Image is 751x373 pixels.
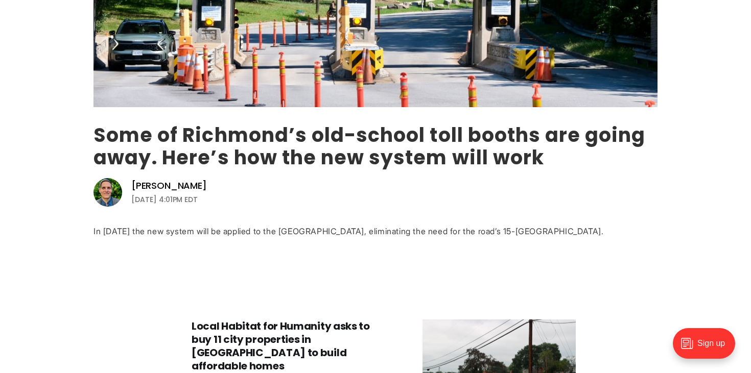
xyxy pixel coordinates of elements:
[664,323,751,373] iframe: portal-trigger
[192,319,382,372] h3: Local Habitat for Humanity asks to buy 11 city properties in [GEOGRAPHIC_DATA] to build affordabl...
[93,178,122,207] img: Graham Moomaw
[131,180,207,192] a: [PERSON_NAME]
[93,226,658,237] div: In [DATE] the new system will be applied to the [GEOGRAPHIC_DATA], eliminating the need for the r...
[131,193,198,206] time: [DATE] 4:01PM EDT
[93,121,646,171] a: Some of Richmond’s old-school toll booths are going away. Here’s how the new system will work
